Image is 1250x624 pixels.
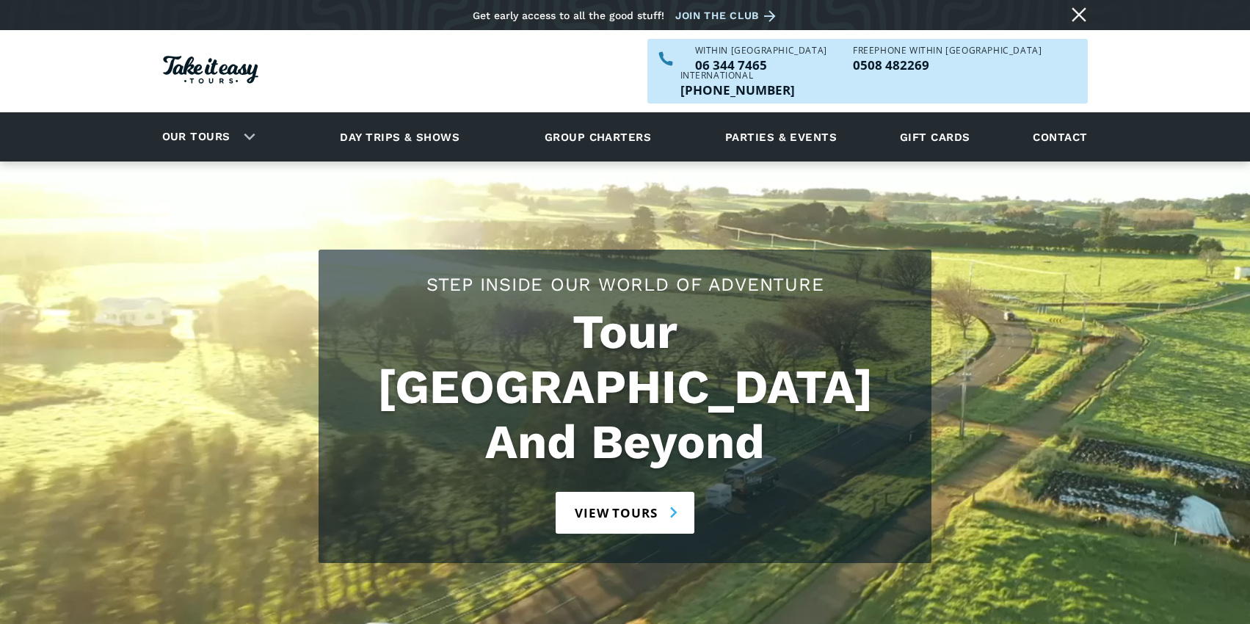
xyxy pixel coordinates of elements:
[853,59,1042,71] p: 0508 482269
[333,305,917,470] h1: Tour [GEOGRAPHIC_DATA] And Beyond
[695,46,827,55] div: WITHIN [GEOGRAPHIC_DATA]
[556,492,694,534] a: View tours
[893,117,978,157] a: Gift cards
[333,272,917,297] h2: Step Inside Our World Of Adventure
[695,59,827,71] p: 06 344 7465
[680,84,795,96] a: Call us outside of NZ on +6463447465
[163,56,258,84] img: Take it easy Tours logo
[1025,117,1094,157] a: Contact
[675,7,781,25] a: Join the club
[163,48,258,95] a: Homepage
[853,46,1042,55] div: Freephone WITHIN [GEOGRAPHIC_DATA]
[1067,3,1091,26] a: Close message
[321,117,478,157] a: Day trips & shows
[680,71,795,80] div: International
[526,117,669,157] a: Group charters
[718,117,844,157] a: Parties & events
[695,59,827,71] a: Call us within NZ on 063447465
[151,120,241,154] a: Our tours
[680,84,795,96] p: [PHONE_NUMBER]
[853,59,1042,71] a: Call us freephone within NZ on 0508482269
[473,10,664,21] div: Get early access to all the good stuff!
[145,117,267,157] div: Our tours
